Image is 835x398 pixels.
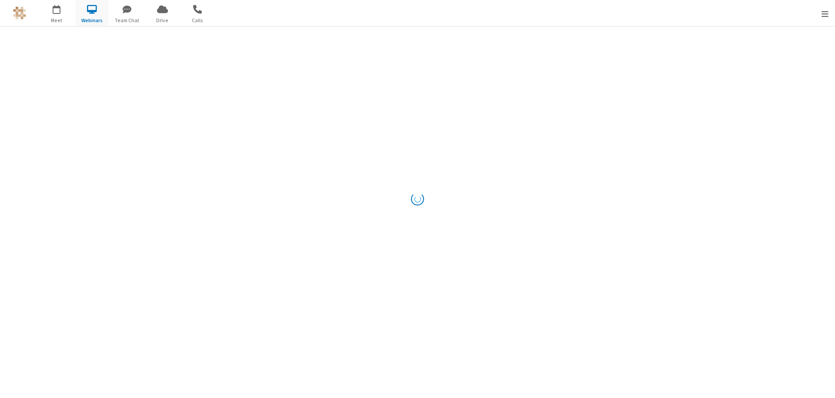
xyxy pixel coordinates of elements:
[146,17,179,24] span: Drive
[40,17,73,24] span: Meet
[111,17,144,24] span: Team Chat
[13,7,26,20] img: QA Selenium DO NOT DELETE OR CHANGE
[181,17,214,24] span: Calls
[76,17,108,24] span: Webinars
